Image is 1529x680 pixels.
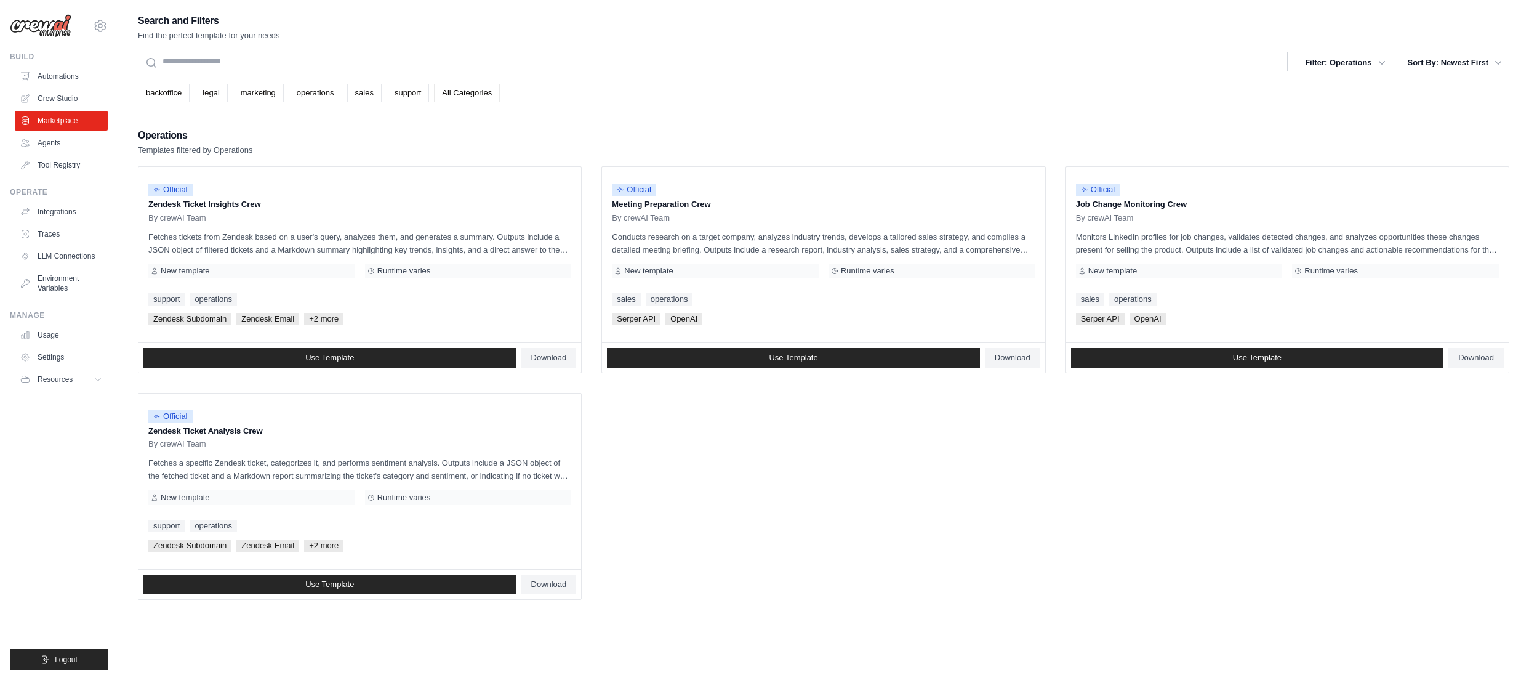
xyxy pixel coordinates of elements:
[190,293,237,306] a: operations
[612,313,660,325] span: Serper API
[15,370,108,389] button: Resources
[1076,313,1125,325] span: Serper API
[521,575,577,594] a: Download
[15,67,108,86] a: Automations
[10,310,108,320] div: Manage
[646,293,693,306] a: operations
[15,133,108,153] a: Agents
[15,155,108,175] a: Tool Registry
[15,202,108,222] a: Integrations
[1076,198,1499,211] p: Job Change Monitoring Crew
[195,84,227,102] a: legal
[521,348,577,368] a: Download
[10,52,108,62] div: Build
[531,580,567,589] span: Download
[1448,348,1504,368] a: Download
[304,540,343,552] span: +2 more
[233,84,284,102] a: marketing
[1233,353,1282,363] span: Use Template
[612,184,656,196] span: Official
[15,89,108,108] a: Crew Studio
[1130,313,1166,325] span: OpenAI
[236,540,299,552] span: Zendesk Email
[10,187,108,197] div: Operate
[841,266,894,276] span: Runtime varies
[1076,184,1120,196] span: Official
[138,84,190,102] a: backoffice
[434,84,500,102] a: All Categories
[1071,348,1444,368] a: Use Template
[377,266,431,276] span: Runtime varies
[1076,213,1134,223] span: By crewAI Team
[148,313,231,325] span: Zendesk Subdomain
[148,540,231,552] span: Zendesk Subdomain
[305,580,354,589] span: Use Template
[612,230,1035,256] p: Conducts research on a target company, analyzes industry trends, develops a tailored sales strate...
[148,425,571,437] p: Zendesk Ticket Analysis Crew
[305,353,354,363] span: Use Template
[148,184,193,196] span: Official
[1076,230,1499,256] p: Monitors LinkedIn profiles for job changes, validates detected changes, and analyzes opportunitie...
[612,198,1035,211] p: Meeting Preparation Crew
[148,213,206,223] span: By crewAI Team
[190,520,237,532] a: operations
[377,493,431,503] span: Runtime varies
[148,439,206,449] span: By crewAI Team
[15,325,108,345] a: Usage
[531,353,567,363] span: Download
[15,269,108,298] a: Environment Variables
[10,14,71,38] img: Logo
[1458,353,1494,363] span: Download
[15,246,108,266] a: LLM Connections
[15,224,108,244] a: Traces
[15,347,108,367] a: Settings
[769,353,817,363] span: Use Template
[138,12,280,30] h2: Search and Filters
[304,313,343,325] span: +2 more
[148,410,193,423] span: Official
[15,111,108,131] a: Marketplace
[138,30,280,42] p: Find the perfect template for your needs
[347,84,382,102] a: sales
[55,655,78,665] span: Logout
[138,127,252,144] h2: Operations
[148,520,185,532] a: support
[161,493,209,503] span: New template
[1088,266,1137,276] span: New template
[985,348,1040,368] a: Download
[148,293,185,306] a: support
[607,348,980,368] a: Use Template
[161,266,209,276] span: New template
[148,230,571,256] p: Fetches tickets from Zendesk based on a user's query, analyzes them, and generates a summary. Out...
[665,313,702,325] span: OpenAI
[1298,52,1392,74] button: Filter: Operations
[236,313,299,325] span: Zendesk Email
[143,575,516,594] a: Use Template
[38,374,73,384] span: Resources
[1076,293,1104,306] a: sales
[148,456,571,482] p: Fetches a specific Zendesk ticket, categorizes it, and performs sentiment analysis. Outputs inclu...
[138,144,252,156] p: Templates filtered by Operations
[10,649,108,670] button: Logout
[289,84,342,102] a: operations
[143,348,516,368] a: Use Template
[387,84,429,102] a: support
[612,293,640,306] a: sales
[1400,52,1509,74] button: Sort By: Newest First
[1109,293,1157,306] a: operations
[612,213,670,223] span: By crewAI Team
[1304,266,1358,276] span: Runtime varies
[995,353,1030,363] span: Download
[624,266,673,276] span: New template
[148,198,571,211] p: Zendesk Ticket Insights Crew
